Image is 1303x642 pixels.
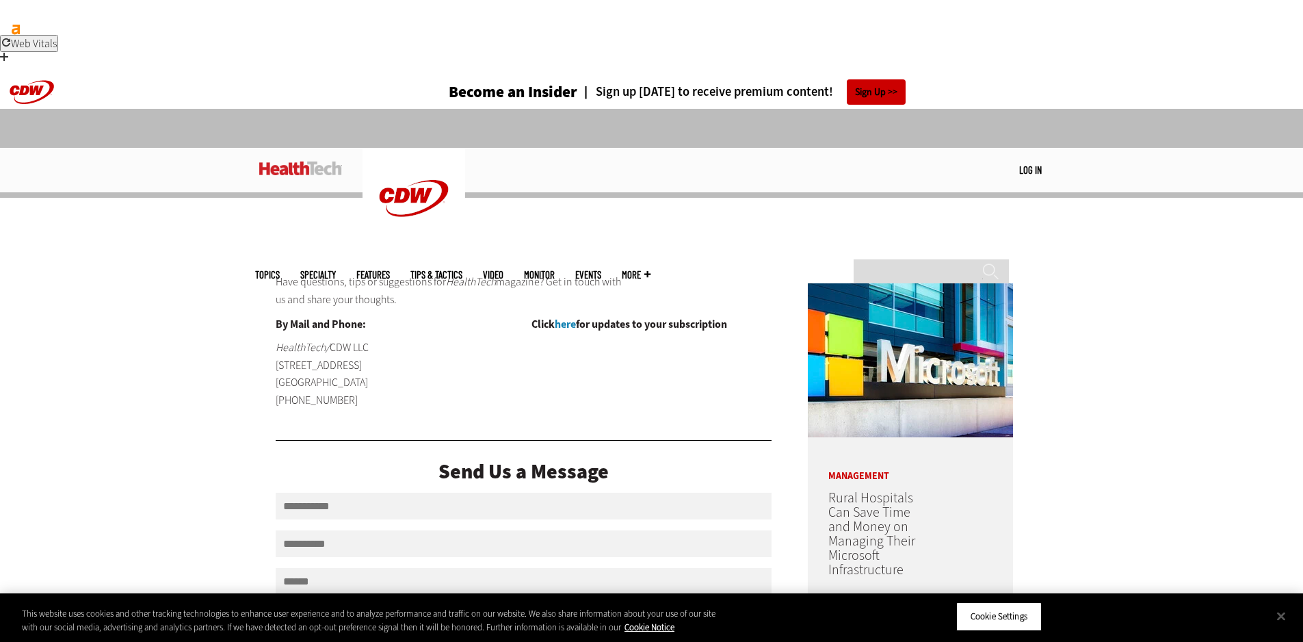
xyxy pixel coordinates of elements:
[624,621,674,633] a: More information about your privacy
[356,270,390,280] a: Features
[531,319,772,330] h4: Click for updates to your subscription
[276,340,330,355] em: HealthTech/
[363,148,465,249] img: Home
[403,123,901,184] iframe: advertisement
[276,319,516,330] h4: By Mail and Phone:
[363,238,465,253] a: CDW
[22,607,717,634] div: This website uses cookies and other tracking technologies to enhance user experience and to analy...
[575,270,601,280] a: Events
[847,79,906,105] a: Sign Up
[1019,164,1042,176] a: Log in
[11,36,57,51] span: Web Vitals
[622,270,650,280] span: More
[259,162,342,175] img: Home
[555,317,576,331] a: here
[577,86,833,99] a: Sign up [DATE] to receive premium content!
[1019,163,1042,177] div: User menu
[397,84,577,100] a: Become an Insider
[410,270,462,280] a: Tips & Tactics
[276,339,444,409] p: CDW LLC [STREET_ADDRESS] [GEOGRAPHIC_DATA] [PHONE_NUMBER]
[828,489,915,579] a: Rural Hospitals Can Save Time and Money on Managing Their Microsoft Infrastructure
[1266,601,1296,631] button: Close
[956,602,1042,631] button: Cookie Settings
[808,283,1013,437] img: Microsoft building
[255,270,280,280] span: Topics
[483,270,503,280] a: Video
[524,270,555,280] a: MonITor
[276,461,772,482] div: Send Us a Message
[808,451,951,481] p: Management
[449,84,577,100] h3: Become an Insider
[300,270,336,280] span: Specialty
